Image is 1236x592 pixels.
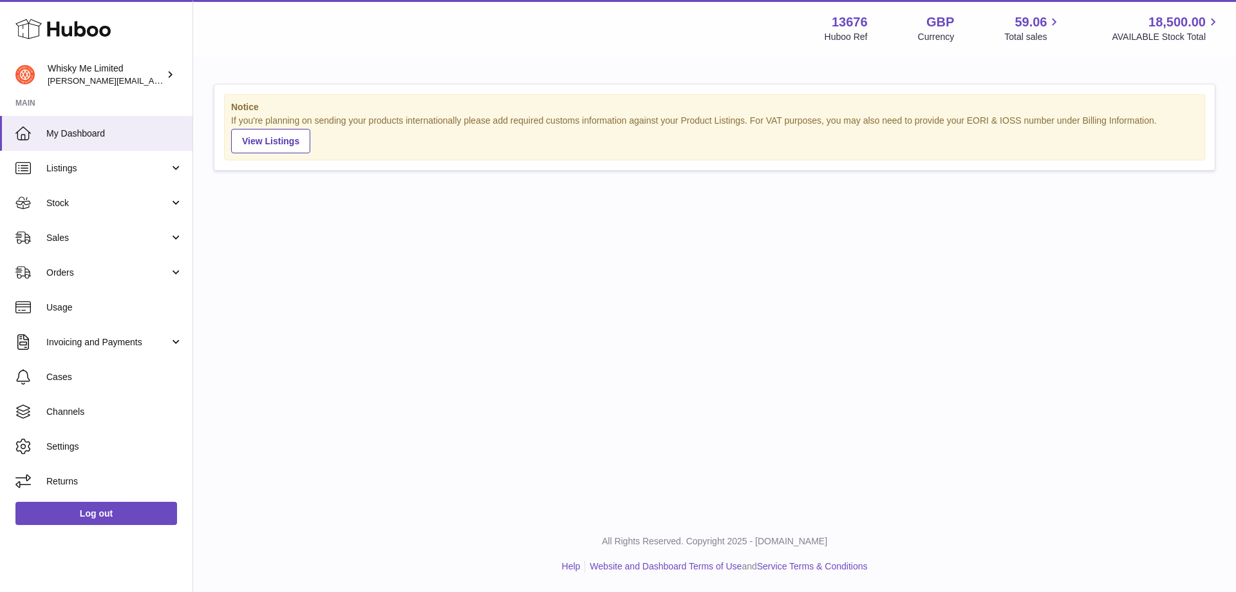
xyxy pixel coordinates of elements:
[46,267,169,279] span: Orders
[1112,31,1221,43] span: AVAILABLE Stock Total
[48,75,258,86] span: [PERSON_NAME][EMAIL_ADDRESS][DOMAIN_NAME]
[590,561,742,571] a: Website and Dashboard Terms of Use
[926,14,954,31] strong: GBP
[1148,14,1206,31] span: 18,500.00
[231,129,310,153] a: View Listings
[825,31,868,43] div: Huboo Ref
[231,115,1198,153] div: If you're planning on sending your products internationally please add required customs informati...
[15,65,35,84] img: frances@whiskyshop.com
[562,561,581,571] a: Help
[757,561,868,571] a: Service Terms & Conditions
[15,502,177,525] a: Log out
[46,475,183,488] span: Returns
[231,101,1198,113] strong: Notice
[46,128,183,140] span: My Dashboard
[46,336,169,349] span: Invoicing and Payments
[585,560,867,573] li: and
[1004,31,1062,43] span: Total sales
[203,535,1226,548] p: All Rights Reserved. Copyright 2025 - [DOMAIN_NAME]
[46,441,183,453] span: Settings
[832,14,868,31] strong: 13676
[46,197,169,209] span: Stock
[46,371,183,383] span: Cases
[1015,14,1047,31] span: 59.06
[918,31,955,43] div: Currency
[1112,14,1221,43] a: 18,500.00 AVAILABLE Stock Total
[46,232,169,244] span: Sales
[1004,14,1062,43] a: 59.06 Total sales
[46,406,183,418] span: Channels
[46,301,183,314] span: Usage
[48,62,164,87] div: Whisky Me Limited
[46,162,169,175] span: Listings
